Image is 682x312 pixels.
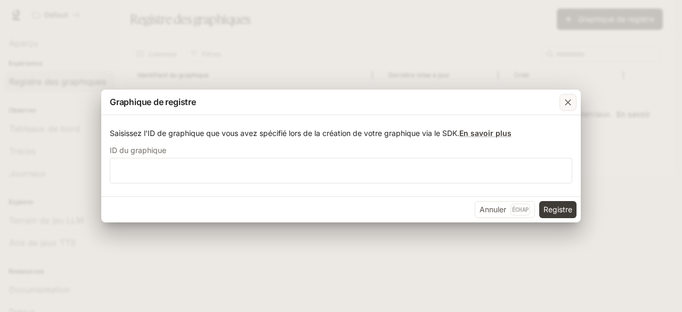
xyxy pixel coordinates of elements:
font: ID du graphique [110,146,166,155]
button: Registre [539,201,577,218]
font: Annuler [480,205,506,214]
a: En savoir plus [459,129,511,138]
font: Graphique de registre [110,97,196,107]
button: AnnulerÉchap [475,201,535,218]
font: Échap [512,206,529,213]
font: Registre [543,205,572,214]
font: Saisissez l'ID de graphique que vous avez spécifié lors de la création de votre graphique via le ... [110,129,459,138]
